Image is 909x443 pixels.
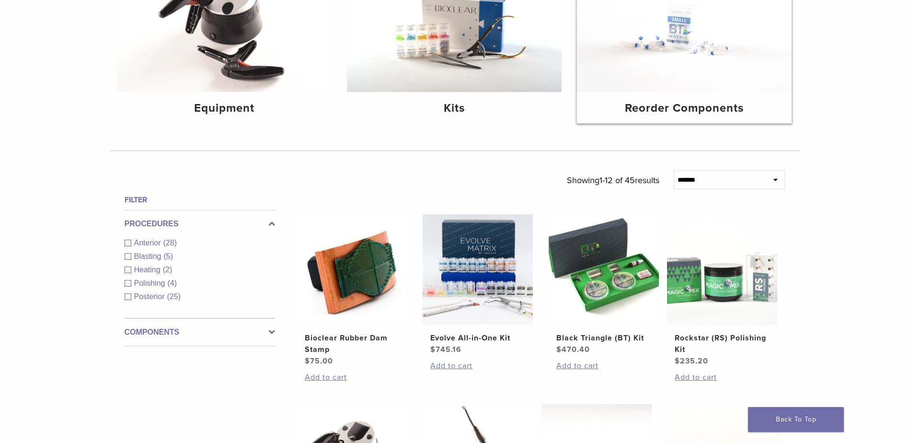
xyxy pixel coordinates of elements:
[667,214,778,367] a: Rockstar (RS) Polishing KitRockstar (RS) Polishing Kit $235.20
[556,345,562,354] span: $
[675,332,770,355] h2: Rockstar (RS) Polishing Kit
[430,345,436,354] span: $
[163,239,177,247] span: (28)
[125,194,275,206] h4: Filter
[748,407,844,432] a: Back To Top
[556,360,651,372] a: Add to cart: “Black Triangle (BT) Kit”
[548,214,660,355] a: Black Triangle (BT) KitBlack Triangle (BT) Kit $470.40
[430,345,461,354] bdi: 745.16
[125,218,275,230] label: Procedures
[134,292,167,301] span: Posterior
[667,214,777,325] img: Rockstar (RS) Polishing Kit
[125,326,275,338] label: Components
[297,214,408,367] a: Bioclear Rubber Dam StampBioclear Rubber Dam Stamp $75.00
[430,360,525,372] a: Add to cart: “Evolve All-in-One Kit”
[167,292,181,301] span: (25)
[422,214,534,355] a: Evolve All-in-One KitEvolve All-in-One Kit $745.16
[599,175,635,186] span: 1-12 of 45
[167,279,177,287] span: (4)
[549,214,659,325] img: Black Triangle (BT) Kit
[675,356,708,366] bdi: 235.20
[430,332,525,344] h2: Evolve All-in-One Kit
[675,372,770,383] a: Add to cart: “Rockstar (RS) Polishing Kit”
[134,252,164,260] span: Blasting
[134,279,168,287] span: Polishing
[305,356,333,366] bdi: 75.00
[423,214,533,325] img: Evolve All-in-One Kit
[567,170,659,190] p: Showing results
[675,356,680,366] span: $
[163,252,173,260] span: (5)
[125,100,324,117] h4: Equipment
[305,356,310,366] span: $
[163,266,173,274] span: (2)
[556,345,590,354] bdi: 470.40
[305,332,400,355] h2: Bioclear Rubber Dam Stamp
[355,100,554,117] h4: Kits
[134,266,163,274] span: Heating
[585,100,784,117] h4: Reorder Components
[305,372,400,383] a: Add to cart: “Bioclear Rubber Dam Stamp”
[556,332,651,344] h2: Black Triangle (BT) Kit
[134,239,163,247] span: Anterior
[297,214,407,325] img: Bioclear Rubber Dam Stamp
